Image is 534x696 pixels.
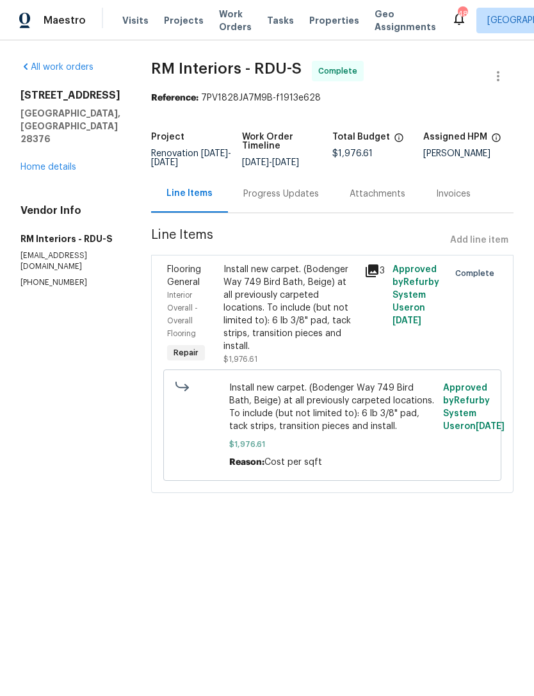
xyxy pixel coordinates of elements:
h5: RM Interiors - RDU-S [20,232,120,245]
a: Home details [20,163,76,172]
span: Maestro [44,14,86,27]
span: The total cost of line items that have been proposed by Opendoor. This sum includes line items th... [394,133,404,149]
span: Interior Overall - Overall Flooring [167,291,198,337]
span: Complete [455,267,499,280]
span: Visits [122,14,149,27]
h4: Vendor Info [20,204,120,217]
span: Reason: [229,458,264,467]
b: Reference: [151,93,198,102]
span: $1,976.61 [229,438,436,451]
span: Geo Assignments [375,8,436,33]
span: Line Items [151,229,445,252]
p: [EMAIL_ADDRESS][DOMAIN_NAME] [20,250,120,272]
div: Line Items [166,187,213,200]
p: [PHONE_NUMBER] [20,277,120,288]
span: Tasks [267,16,294,25]
span: Cost per sqft [264,458,322,467]
div: Attachments [350,188,405,200]
h5: Project [151,133,184,142]
span: Complete [318,65,362,77]
span: Work Orders [219,8,252,33]
span: [DATE] [476,422,505,431]
span: Repair [168,346,204,359]
span: Approved by Refurby System User on [443,384,505,431]
span: [DATE] [392,316,421,325]
span: [DATE] [151,158,178,167]
span: $1,976.61 [332,149,373,158]
span: RM Interiors - RDU-S [151,61,302,76]
span: Properties [309,14,359,27]
span: Install new carpet. (Bodenger Way 749 Bird Bath, Beige) at all previously carpeted locations. To ... [229,382,436,433]
h5: Assigned HPM [423,133,487,142]
h2: [STREET_ADDRESS] [20,89,120,102]
span: The hpm assigned to this work order. [491,133,501,149]
a: All work orders [20,63,93,72]
span: Projects [164,14,204,27]
div: Invoices [436,188,471,200]
span: Renovation [151,149,231,167]
div: Progress Updates [243,188,319,200]
h5: Work Order Timeline [242,133,333,150]
h5: Total Budget [332,133,390,142]
div: Install new carpet. (Bodenger Way 749 Bird Bath, Beige) at all previously carpeted locations. To ... [223,263,357,353]
span: [DATE] [272,158,299,167]
div: 7PV1828JA7M9B-f1913e628 [151,92,514,104]
h5: [GEOGRAPHIC_DATA], [GEOGRAPHIC_DATA] 28376 [20,107,120,145]
span: Approved by Refurby System User on [392,265,439,325]
span: - [242,158,299,167]
span: Flooring General [167,265,201,287]
div: 48 [458,8,467,20]
div: [PERSON_NAME] [423,149,514,158]
span: [DATE] [242,158,269,167]
div: 3 [364,263,385,279]
span: [DATE] [201,149,228,158]
span: $1,976.61 [223,355,257,363]
span: - [151,149,231,167]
